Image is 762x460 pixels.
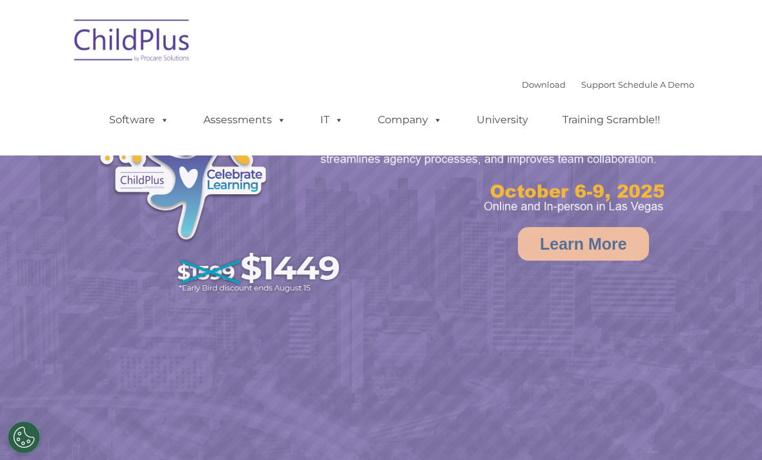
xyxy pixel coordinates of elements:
a: Schedule A Demo [618,79,694,90]
a: University [464,107,541,133]
img: ChildPlus by Procare Solutions [68,10,197,75]
a: Assessments [190,107,299,133]
a: Company [365,107,455,133]
a: Software [96,107,182,133]
a: IT [307,107,356,133]
font: | [522,79,694,90]
a: Download [522,79,566,90]
a: Training Scramble!! [550,107,673,133]
a: Support [581,79,615,90]
a: Learn More [518,227,649,261]
button: Cookies Settings [8,421,40,454]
